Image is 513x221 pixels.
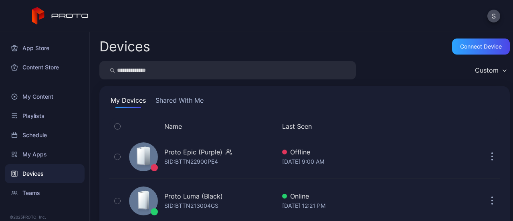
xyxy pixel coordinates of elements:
[475,66,499,74] div: Custom
[402,122,475,131] div: Update Device
[99,39,150,54] h2: Devices
[282,191,399,201] div: Online
[471,61,510,79] button: Custom
[5,126,85,145] a: Schedule
[487,10,500,22] button: S
[460,43,502,50] div: Connect device
[5,87,85,106] a: My Content
[5,145,85,164] a: My Apps
[5,58,85,77] a: Content Store
[109,95,147,108] button: My Devices
[5,164,85,183] a: Devices
[5,39,85,58] a: App Store
[282,122,396,131] button: Last Seen
[452,39,510,55] button: Connect device
[484,122,500,131] div: Options
[5,106,85,126] a: Playlists
[10,214,80,220] div: © 2025 PROTO, Inc.
[164,201,218,211] div: SID: BTTN213004GS
[282,147,399,157] div: Offline
[282,201,399,211] div: [DATE] 12:21 PM
[164,191,223,201] div: Proto Luma (Black)
[154,95,205,108] button: Shared With Me
[164,157,218,166] div: SID: BTTN22900PE4
[164,122,182,131] button: Name
[5,183,85,203] a: Teams
[164,147,222,157] div: Proto Epic (Purple)
[282,157,399,166] div: [DATE] 9:00 AM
